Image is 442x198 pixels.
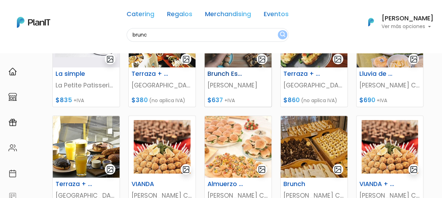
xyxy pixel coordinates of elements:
[129,116,196,178] img: thumb_Dise%C3%B1o_sin_t%C3%ADtulo_-_2025-01-21T123124.833.png
[182,165,190,173] img: gallery-light
[204,5,272,107] a: gallery-light Brunch Especial [PERSON_NAME] $637 +IVA
[53,116,120,178] img: thumb__DSC0568.JPG
[56,96,72,104] span: $835
[73,97,84,104] span: +IVA
[301,97,337,104] span: (no aplica IVA)
[382,24,434,29] p: Ver más opciones
[52,5,120,107] a: gallery-light La simple La Petite Patisserie de Flor $835 +IVA
[410,165,418,173] img: gallery-light
[410,55,418,63] img: gallery-light
[132,96,148,104] span: $380
[8,93,17,101] img: marketplace-4ceaa7011d94191e9ded77b95e3339b90024bf715f7c57f8cf31f2d8c509eaba.svg
[51,180,98,188] h6: Terraza + Desayuno + Brunch
[280,32,285,38] img: search_button-432b6d5273f82d61273b3651a40e1bd1b912527efae98b1b7a1b2c0702e16a8d.svg
[127,28,289,42] input: Buscá regalos, desayunos, y más
[127,70,174,78] h6: Terraza + Merienda
[182,55,190,63] img: gallery-light
[283,96,300,104] span: $860
[377,97,387,104] span: +IVA
[8,118,17,127] img: campaigns-02234683943229c281be62815700db0a1741e53638e28bf9629b52c665b00959.svg
[205,116,271,178] img: thumb_ee8d697a-8e0d-4798-bfaa-6310434c6a99.jpeg
[280,5,348,107] a: gallery-light Terraza + Brunch [GEOGRAPHIC_DATA] $860 (no aplica IVA)
[258,165,266,173] img: gallery-light
[279,70,326,78] h6: Terraza + Brunch
[279,180,326,188] h6: Brunch
[132,81,193,90] p: [GEOGRAPHIC_DATA]
[334,165,342,173] img: gallery-light
[8,144,17,152] img: people-662611757002400ad9ed0e3c099ab2801c6687ba6c219adb57efc949bc21e19d.svg
[207,81,269,90] p: [PERSON_NAME]
[357,116,423,178] img: thumb_Dise%C3%B1o_sin_t%C3%ADtulo_-_2025-01-21T123124.833.png
[106,165,114,173] img: gallery-light
[224,97,235,104] span: +IVA
[8,67,17,76] img: home-e721727adea9d79c4d83392d1f703f7f8bce08238fde08b1acbfd93340b81755.svg
[203,70,250,78] h6: Brunch Especial
[205,11,251,20] a: Merchandising
[8,169,17,178] img: calendar-87d922413cdce8b2cf7b7f5f62616a5cf9e4887200fb71536465627b3292af00.svg
[51,70,98,78] h6: La simple
[355,70,402,78] h6: Lluvia de milanesas
[359,96,375,104] span: $690
[359,13,434,31] button: PlanIt Logo [PERSON_NAME] Ver más opciones
[355,180,402,188] h6: VIANDA + BEBIDA
[363,14,379,30] img: PlanIt Logo
[17,17,50,28] img: PlanIt Logo
[106,55,114,63] img: gallery-light
[359,81,421,90] p: [PERSON_NAME] Coffee
[167,11,192,20] a: Regalos
[283,81,345,90] p: [GEOGRAPHIC_DATA]
[56,81,117,90] p: La Petite Patisserie de Flor
[258,55,266,63] img: gallery-light
[203,180,250,188] h6: Almuerzo Prácticos
[128,5,196,107] a: gallery-light Terraza + Merienda [GEOGRAPHIC_DATA] $380 (no aplica IVA)
[207,96,223,104] span: $637
[127,11,154,20] a: Catering
[334,55,342,63] img: gallery-light
[36,7,101,20] div: ¿Necesitás ayuda?
[382,15,434,22] h6: [PERSON_NAME]
[149,97,185,104] span: (no aplica IVA)
[127,180,174,188] h6: VIANDA
[264,11,289,20] a: Eventos
[356,5,424,107] a: gallery-light Lluvia de milanesas [PERSON_NAME] Coffee $690 +IVA
[281,116,347,178] img: thumb_0780C007-C2DD-4A45-967E-DB3DC8E5FF8A.jpeg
